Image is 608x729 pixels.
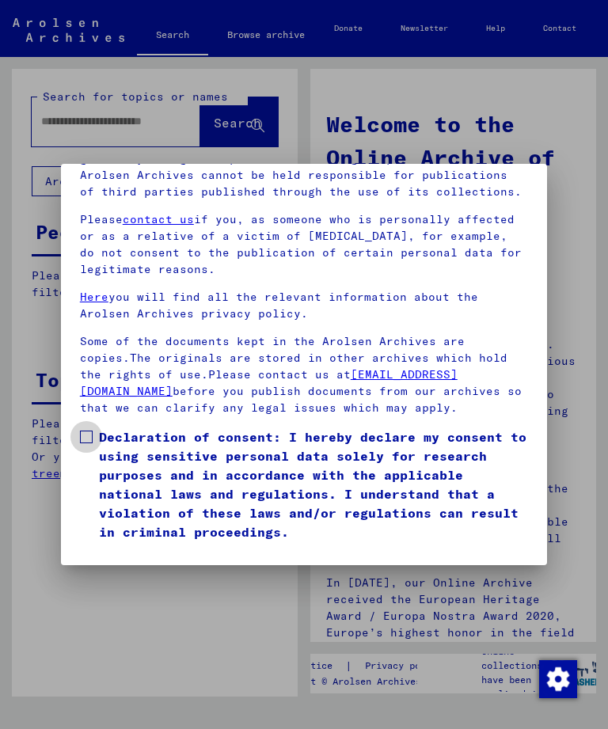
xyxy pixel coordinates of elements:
[80,289,528,322] p: you will find all the relevant information about the Arolsen Archives privacy policy.
[538,659,576,697] div: Change consent
[99,427,528,541] span: Declaration of consent: I hereby declare my consent to using sensitive personal data solely for r...
[80,333,528,416] p: Some of the documents kept in the Arolsen Archives are copies.The originals are stored in other a...
[80,211,528,278] p: Please if you, as someone who is personally affected or as a relative of a victim of [MEDICAL_DAT...
[539,660,577,698] img: Change consent
[123,212,194,226] a: contact us
[80,290,108,304] a: Here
